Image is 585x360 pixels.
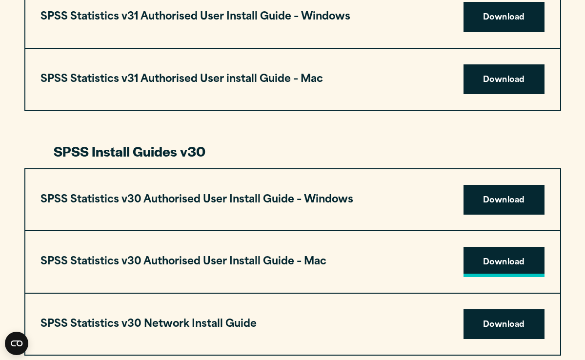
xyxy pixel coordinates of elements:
[40,70,323,89] h3: SPSS Statistics v31 Authorised User install Guide – Mac
[464,2,545,32] a: Download
[464,309,545,340] a: Download
[464,247,545,277] a: Download
[40,253,326,271] h3: SPSS Statistics v30 Authorised User Install Guide – Mac
[54,142,532,160] h3: SPSS Install Guides v30
[5,332,28,355] button: Open CMP widget
[464,185,545,215] a: Download
[40,315,257,334] h3: SPSS Statistics v30 Network Install Guide
[40,8,350,26] h3: SPSS Statistics v31 Authorised User Install Guide – Windows
[464,64,545,95] a: Download
[40,191,353,209] h3: SPSS Statistics v30 Authorised User Install Guide – Windows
